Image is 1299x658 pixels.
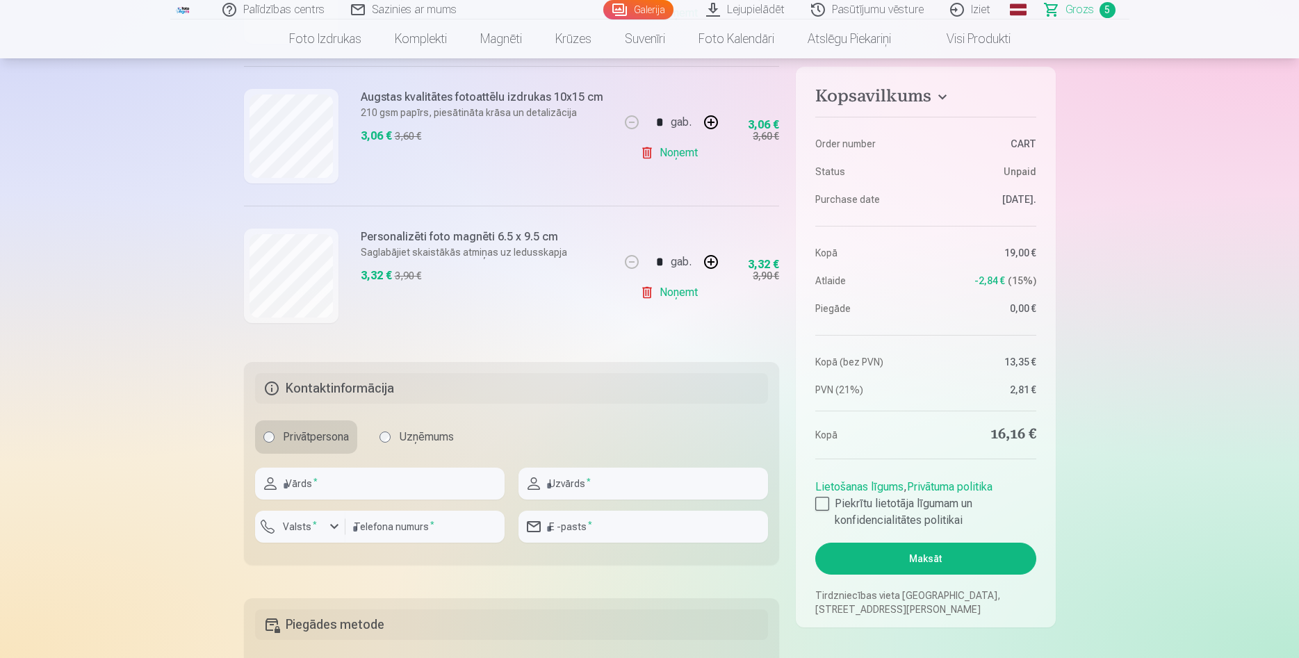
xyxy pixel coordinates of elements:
[933,137,1036,151] dd: CART
[815,86,1036,111] button: Kopsavilkums
[815,495,1036,529] label: Piekrītu lietotāja līgumam un konfidencialitātes politikai
[255,420,357,454] label: Privātpersona
[815,480,904,493] a: Lietošanas līgums
[361,89,603,106] h6: Augstas kvalitātes fotoattēlu izdrukas 10x15 cm
[933,383,1036,397] dd: 2,81 €
[748,261,779,269] div: 3,32 €
[379,431,391,443] input: Uzņēmums
[815,355,919,369] dt: Kopā (bez PVN)
[815,165,919,179] dt: Status
[255,511,345,543] button: Valsts*
[1008,274,1036,288] span: 15 %
[933,192,1036,206] dd: [DATE].
[907,480,992,493] a: Privātuma politika
[815,137,919,151] dt: Order number
[395,129,421,143] div: 3,60 €
[361,268,392,284] div: 3,32 €
[753,129,779,143] div: 3,60 €
[815,246,919,260] dt: Kopā
[255,373,769,404] h5: Kontaktinformācija
[371,420,462,454] label: Uzņēmums
[361,229,567,245] h6: Personalizēti foto magnēti 6.5 x 9.5 cm
[815,302,919,315] dt: Piegāde
[748,121,779,129] div: 3,06 €
[361,245,567,259] p: Saglabājiet skaistākās atmiņas uz ledusskapja
[933,246,1036,260] dd: 19,00 €
[815,383,919,397] dt: PVN (21%)
[1004,165,1036,179] span: Unpaid
[815,543,1036,575] button: Maksāt
[176,6,191,14] img: /fa1
[908,19,1027,58] a: Visi produkti
[933,302,1036,315] dd: 0,00 €
[682,19,791,58] a: Foto kalendāri
[272,19,378,58] a: Foto izdrukas
[815,589,1036,616] p: Tirdzniecības vieta [GEOGRAPHIC_DATA], [STREET_ADDRESS][PERSON_NAME]
[277,520,322,534] label: Valsts
[1100,2,1116,18] span: 5
[378,19,464,58] a: Komplekti
[815,473,1036,529] div: ,
[361,106,603,120] p: 210 gsm papīrs, piesātināta krāsa un detalizācija
[815,425,919,445] dt: Kopā
[933,355,1036,369] dd: 13,35 €
[974,274,1005,288] span: -2,84 €
[608,19,682,58] a: Suvenīri
[791,19,908,58] a: Atslēgu piekariņi
[753,269,779,283] div: 3,90 €
[464,19,539,58] a: Magnēti
[671,106,692,139] div: gab.
[263,431,275,443] input: Privātpersona
[255,609,769,640] h5: Piegādes metode
[395,269,421,283] div: 3,90 €
[361,128,392,145] div: 3,06 €
[1065,1,1094,18] span: Grozs
[640,139,703,167] a: Noņemt
[539,19,608,58] a: Krūzes
[815,274,919,288] dt: Atlaide
[933,425,1036,445] dd: 16,16 €
[640,279,703,306] a: Noņemt
[815,192,919,206] dt: Purchase date
[671,245,692,279] div: gab.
